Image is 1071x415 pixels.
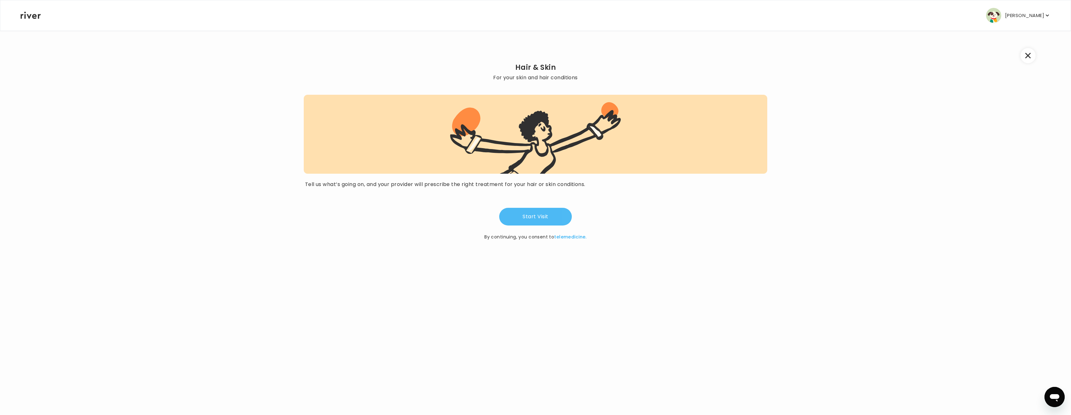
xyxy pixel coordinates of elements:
img: user avatar [986,8,1001,23]
p: For your skin and hair conditions [304,73,768,82]
p: Tell us what’s going on, and your provider will prescribe the right treatment for your hair or sk... [305,180,766,189]
button: user avatar[PERSON_NAME] [986,8,1050,23]
p: [PERSON_NAME] [1005,11,1044,20]
a: telemedicine. [554,234,586,240]
iframe: Button to launch messaging window [1044,387,1065,407]
img: visit complete graphic [449,101,622,174]
button: Start Visit [499,208,572,226]
h2: Hair & Skin [304,63,768,72]
p: By continuing, you consent to [484,233,587,241]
